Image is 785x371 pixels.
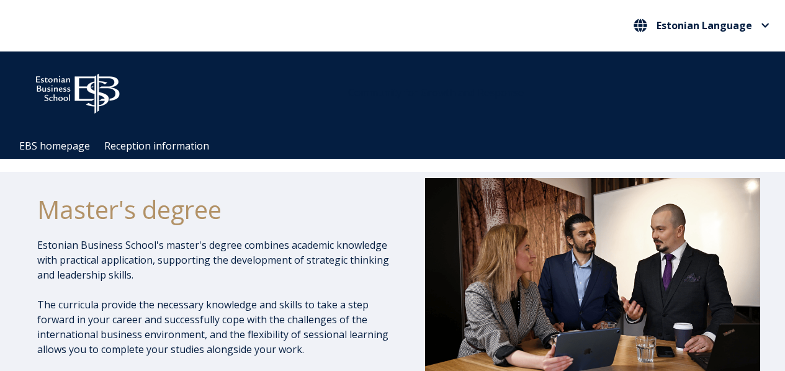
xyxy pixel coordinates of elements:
[25,64,130,117] img: ebs_logo2016_white
[630,16,773,35] button: Estonian Language
[37,192,222,226] font: Master's degree
[12,133,785,159] div: Navigation Menu
[657,19,752,32] font: Estonian Language
[348,86,524,99] font: Community for Growth and Response
[19,139,90,153] font: EBS homepage
[104,139,209,153] font: Reception information
[630,16,773,36] nav: Choose your language
[37,298,388,356] font: The curricula provide the necessary knowledge and skills to take a step forward in your career an...
[37,238,389,282] font: Estonian Business School's master's degree combines academic knowledge with practical application...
